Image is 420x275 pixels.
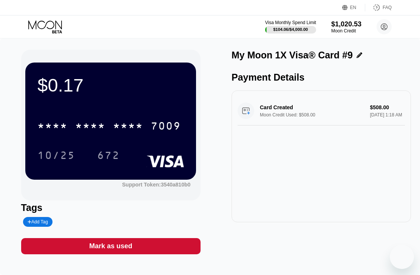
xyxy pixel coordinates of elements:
div: FAQ [383,5,392,10]
div: $1,020.53Moon Credit [331,20,361,34]
div: $1,020.53 [331,20,361,28]
div: Moon Credit [331,28,361,34]
div: 10/25 [32,146,81,165]
div: Tags [21,202,201,213]
div: Visa Monthly Spend Limit [265,20,316,25]
div: 672 [91,146,125,165]
div: Mark as used [21,238,201,254]
div: EN [342,4,365,11]
div: Add Tag [28,219,48,225]
div: FAQ [365,4,392,11]
div: $0.17 [37,75,184,96]
div: Payment Details [232,72,411,83]
div: 672 [97,150,120,162]
div: $104.06 / $4,000.00 [273,27,308,32]
div: EN [350,5,357,10]
iframe: Button to launch messaging window [390,245,414,269]
div: Support Token: 3540a810b0 [122,182,190,188]
div: 7009 [151,121,181,133]
div: Visa Monthly Spend Limit$104.06/$4,000.00 [265,20,316,34]
div: Add Tag [23,217,52,227]
div: 10/25 [37,150,75,162]
div: Mark as used [89,242,132,251]
div: My Moon 1X Visa® Card #9 [232,50,353,61]
div: Support Token:3540a810b0 [122,182,190,188]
